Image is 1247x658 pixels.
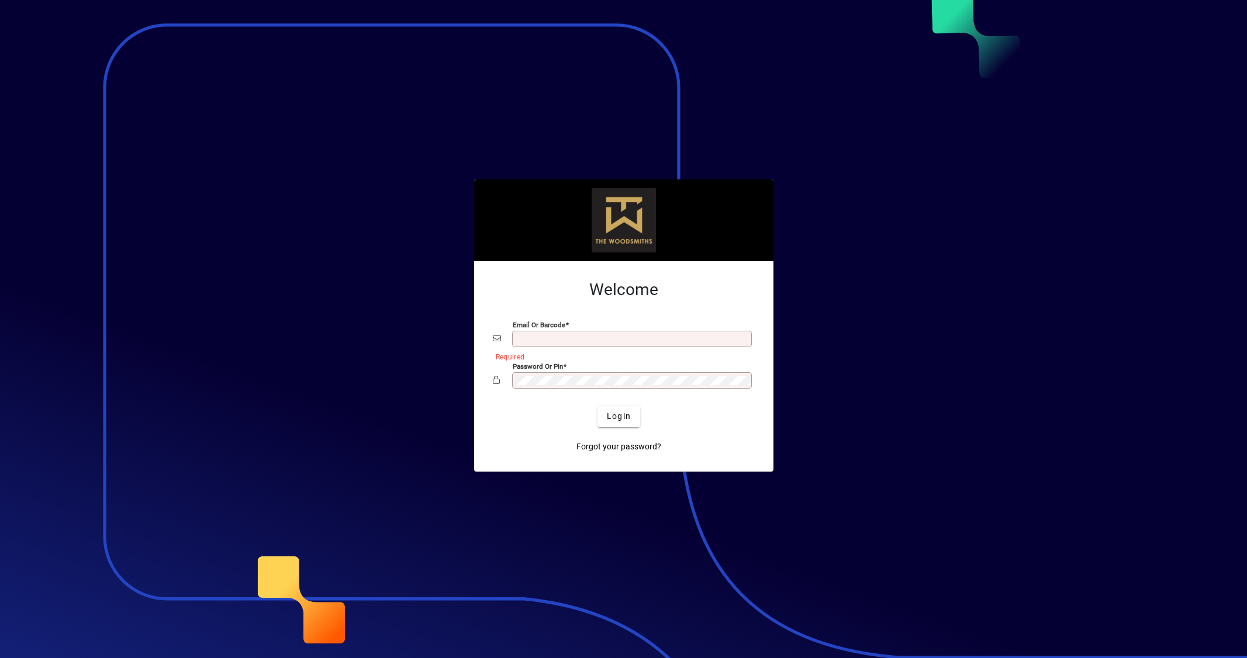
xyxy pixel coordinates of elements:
[513,362,563,370] mat-label: Password or Pin
[572,437,666,458] a: Forgot your password?
[493,280,755,300] h2: Welcome
[607,410,631,422] span: Login
[496,350,745,362] mat-error: Required
[576,441,661,453] span: Forgot your password?
[597,406,640,427] button: Login
[513,320,565,328] mat-label: Email or Barcode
